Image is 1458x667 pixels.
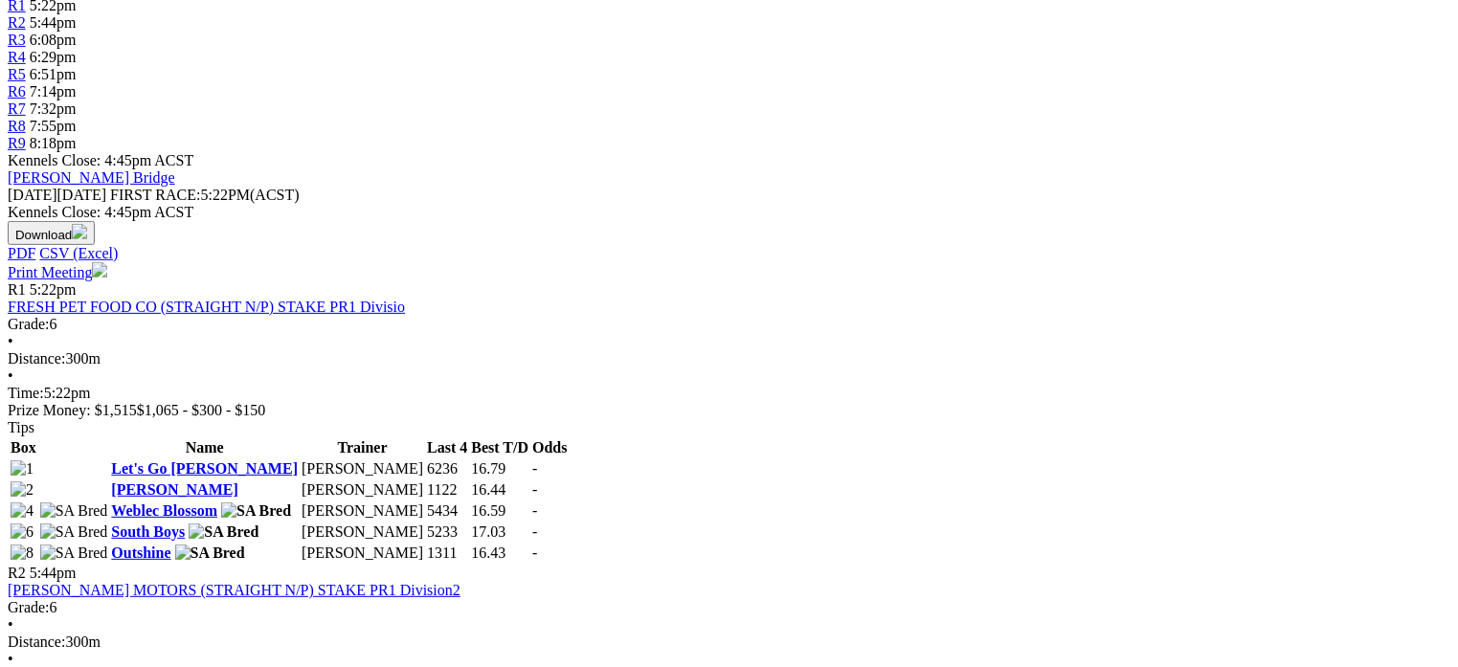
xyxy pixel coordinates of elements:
img: SA Bred [40,545,108,562]
img: SA Bred [40,502,108,520]
span: - [532,523,537,540]
img: 4 [11,502,34,520]
img: printer.svg [92,262,107,278]
td: 6236 [426,459,468,478]
span: Box [11,439,36,456]
span: Tips [8,419,34,435]
span: • [8,616,13,633]
th: Name [110,438,299,457]
a: Let's Go [PERSON_NAME] [111,460,298,477]
a: R4 [8,49,26,65]
a: R3 [8,32,26,48]
td: [PERSON_NAME] [301,501,424,521]
a: [PERSON_NAME] Bridge [8,169,175,186]
span: - [532,460,537,477]
td: 1122 [426,480,468,500]
a: [PERSON_NAME] [111,481,237,498]
span: - [532,502,537,519]
span: • [8,367,13,384]
a: R8 [8,118,26,134]
span: [DATE] [8,187,57,203]
span: - [532,481,537,498]
img: 1 [11,460,34,478]
span: R2 [8,565,26,581]
span: 5:22pm [30,281,77,298]
td: [PERSON_NAME] [301,459,424,478]
span: • [8,651,13,667]
span: • [8,333,13,349]
span: R1 [8,281,26,298]
img: SA Bred [175,545,245,562]
td: [PERSON_NAME] [301,522,424,542]
td: 16.59 [470,501,529,521]
td: 5434 [426,501,468,521]
span: - [532,545,537,561]
div: 6 [8,599,1450,616]
td: 16.43 [470,544,529,563]
img: 6 [11,523,34,541]
div: 300m [8,634,1450,651]
span: Grade: [8,599,50,615]
span: 6:29pm [30,49,77,65]
a: R6 [8,83,26,100]
td: 16.79 [470,459,529,478]
a: South Boys [111,523,185,540]
td: 16.44 [470,480,529,500]
div: 6 [8,316,1450,333]
a: CSV (Excel) [39,245,118,261]
img: 2 [11,481,34,499]
span: 8:18pm [30,135,77,151]
img: 8 [11,545,34,562]
span: Grade: [8,316,50,332]
span: 5:44pm [30,565,77,581]
div: 300m [8,350,1450,367]
span: Kennels Close: 4:45pm ACST [8,152,193,168]
span: $1,065 - $300 - $150 [137,402,266,418]
img: download.svg [72,224,87,239]
div: Download [8,245,1450,262]
span: 7:14pm [30,83,77,100]
span: [DATE] [8,187,106,203]
td: 5233 [426,522,468,542]
div: 5:22pm [8,385,1450,402]
td: [PERSON_NAME] [301,480,424,500]
th: Odds [531,438,568,457]
img: SA Bred [221,502,291,520]
span: 6:08pm [30,32,77,48]
span: FIRST RACE: [110,187,200,203]
a: PDF [8,245,35,261]
th: Trainer [301,438,424,457]
a: R9 [8,135,26,151]
th: Best T/D [470,438,529,457]
span: 5:22PM(ACST) [110,187,300,203]
td: 1311 [426,544,468,563]
button: Download [8,221,95,245]
td: [PERSON_NAME] [301,544,424,563]
a: R2 [8,14,26,31]
a: R7 [8,100,26,117]
span: 7:32pm [30,100,77,117]
a: Weblec Blossom [111,502,217,519]
img: SA Bred [40,523,108,541]
span: 6:51pm [30,66,77,82]
a: FRESH PET FOOD CO (STRAIGHT N/P) STAKE PR1 Divisio [8,299,405,315]
div: Prize Money: $1,515 [8,402,1450,419]
span: Distance: [8,350,65,367]
img: SA Bred [189,523,258,541]
span: Distance: [8,634,65,650]
a: Print Meeting [8,264,107,280]
a: Outshine [111,545,170,561]
a: [PERSON_NAME] MOTORS (STRAIGHT N/P) STAKE PR1 Division2 [8,582,460,598]
span: 5:44pm [30,14,77,31]
td: 17.03 [470,522,529,542]
div: Kennels Close: 4:45pm ACST [8,204,1450,221]
a: R5 [8,66,26,82]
